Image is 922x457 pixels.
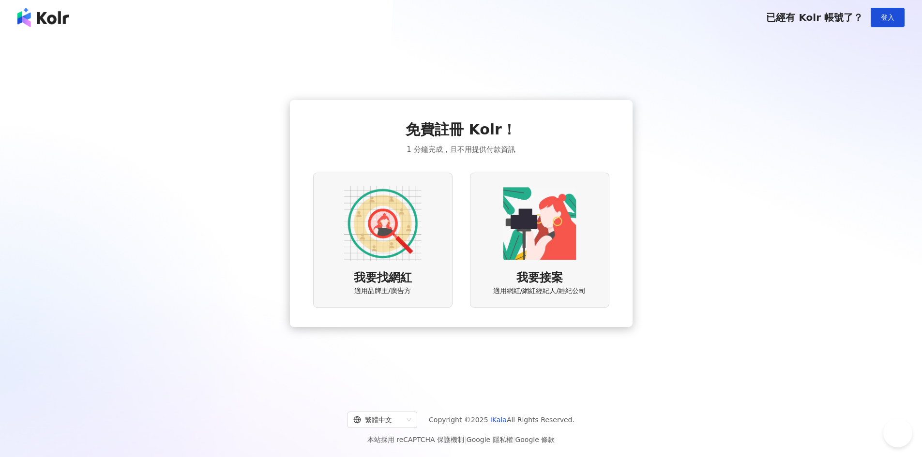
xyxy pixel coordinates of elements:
[467,436,513,443] a: Google 隱私權
[883,418,912,447] iframe: Help Scout Beacon - Open
[464,436,467,443] span: |
[513,436,515,443] span: |
[871,8,905,27] button: 登入
[766,12,863,23] span: 已經有 Kolr 帳號了？
[490,416,507,424] a: iKala
[515,436,555,443] a: Google 條款
[881,14,894,21] span: 登入
[493,286,586,296] span: 適用網紅/網紅經紀人/經紀公司
[407,144,515,155] span: 1 分鐘完成，且不用提供付款資訊
[501,185,578,262] img: KOL identity option
[516,270,563,286] span: 我要接案
[406,119,516,140] span: 免費註冊 Kolr！
[354,286,411,296] span: 適用品牌主/廣告方
[429,414,574,426] span: Copyright © 2025 All Rights Reserved.
[353,412,403,428] div: 繁體中文
[367,434,555,445] span: 本站採用 reCAPTCHA 保護機制
[344,185,422,262] img: AD identity option
[17,8,69,27] img: logo
[354,270,412,286] span: 我要找網紅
